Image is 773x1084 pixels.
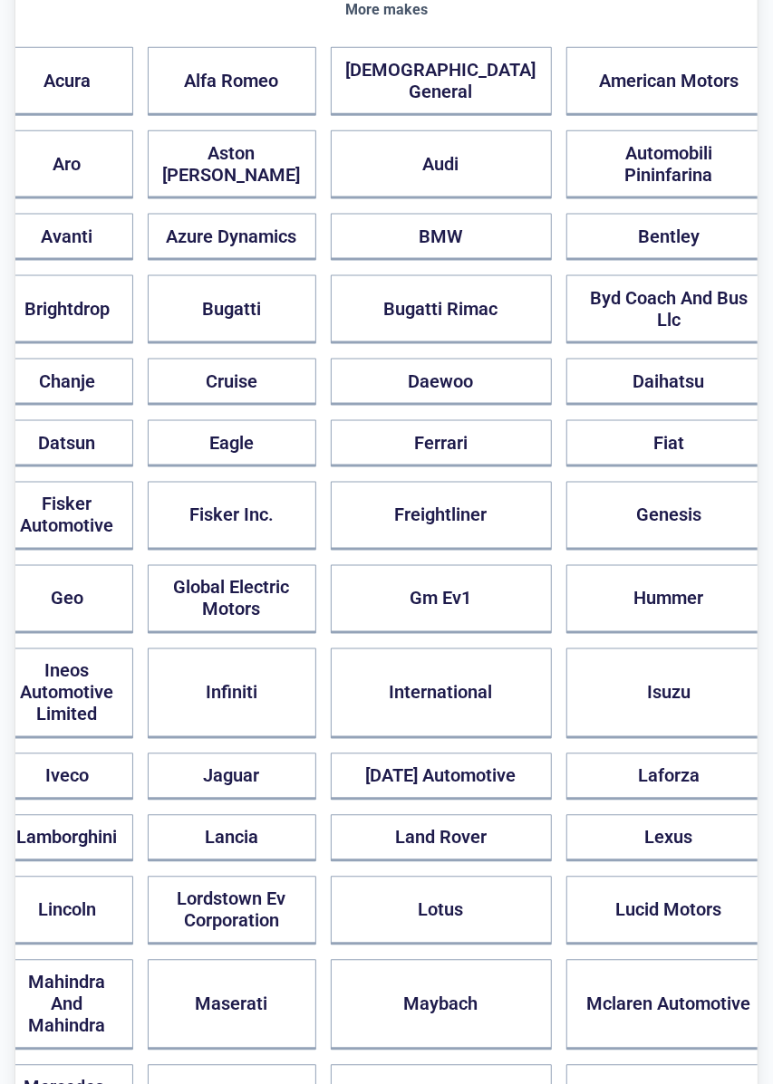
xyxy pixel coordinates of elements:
button: Laforza [566,753,772,801]
button: Lucid Motors [566,877,772,945]
button: Chanje [2,359,133,406]
button: Byd Coach And Bus Llc [566,275,772,344]
button: Bugatti [148,275,316,344]
button: Daihatsu [566,359,772,406]
button: Isuzu [566,648,772,739]
button: Lotus [331,877,552,945]
button: Maybach [331,960,552,1050]
button: Maserati [148,960,316,1050]
button: Lincoln [2,877,133,945]
button: [DEMOGRAPHIC_DATA] General [331,47,552,116]
button: Infiniti [148,648,316,739]
button: Lexus [566,815,772,862]
button: Fiat [566,420,772,467]
button: American Motors [566,47,772,116]
button: Aston [PERSON_NAME] [148,130,316,199]
button: Lancia [148,815,316,862]
button: Gm Ev1 [331,565,552,634]
button: Automobili Pininfarina [566,130,772,199]
button: Bentley [566,214,772,261]
button: Datsun [2,420,133,467]
button: Ferrari [331,420,552,467]
button: Lordstown Ev Corporation [148,877,316,945]
button: Eagle [148,420,316,467]
button: Fisker Automotive [2,482,133,551]
button: Global Electric Motors [148,565,316,634]
button: Iveco [2,753,133,801]
button: International [331,648,552,739]
button: Geo [2,565,133,634]
button: Ineos Automotive Limited [2,648,133,739]
button: Jaguar [148,753,316,801]
button: Genesis [566,482,772,551]
div: More makes [2,2,772,18]
button: Alfa Romeo [148,47,316,116]
button: Audi [331,130,552,199]
button: Daewoo [331,359,552,406]
button: Brightdrop [2,275,133,344]
button: Aro [2,130,133,199]
button: Land Rover [331,815,552,862]
button: Fisker Inc. [148,482,316,551]
button: Lamborghini [2,815,133,862]
button: Azure Dynamics [148,214,316,261]
button: Mclaren Automotive [566,960,772,1050]
button: Freightliner [331,482,552,551]
button: Acura [2,47,133,116]
button: Hummer [566,565,772,634]
button: Bugatti Rimac [331,275,552,344]
button: Avanti [2,214,133,261]
button: Mahindra And Mahindra [2,960,133,1050]
button: Cruise [148,359,316,406]
button: BMW [331,214,552,261]
button: [DATE] Automotive [331,753,552,801]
